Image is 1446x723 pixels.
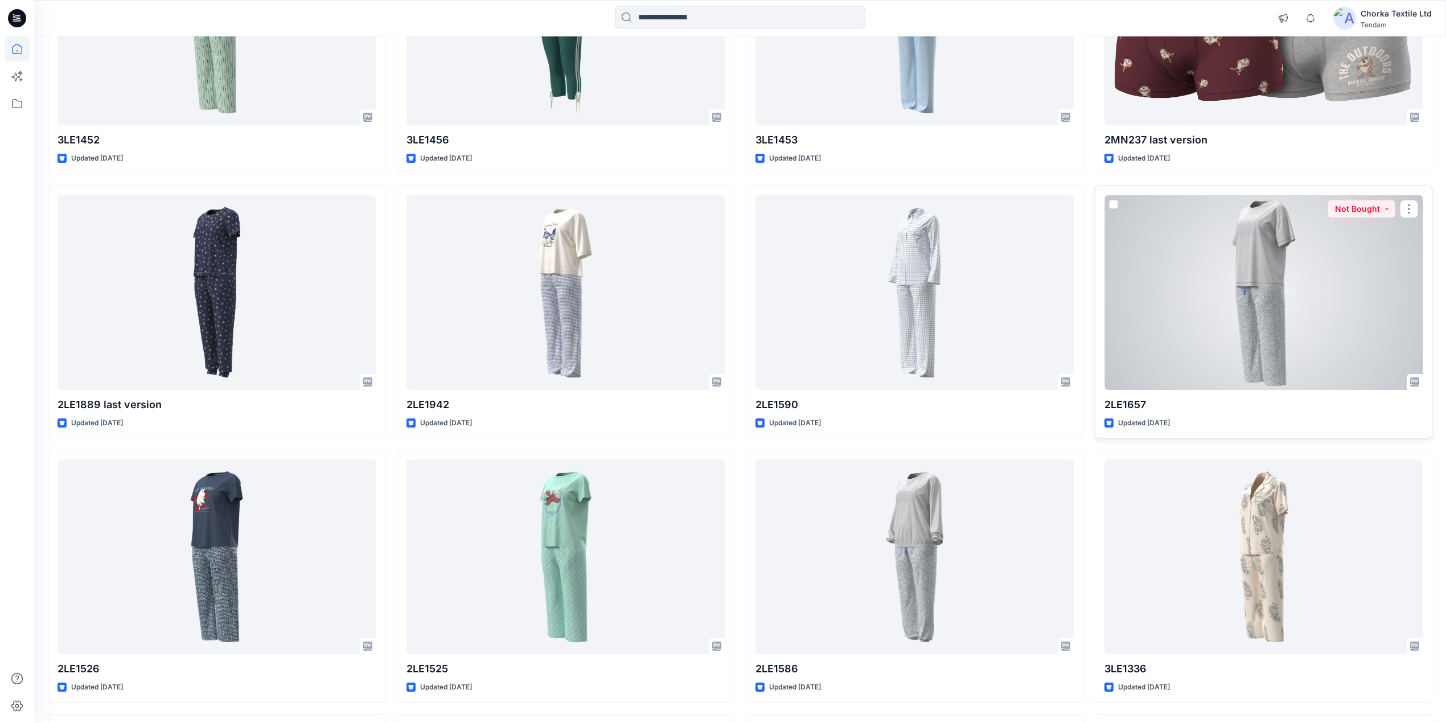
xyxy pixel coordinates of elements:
p: Updated [DATE] [1118,681,1170,693]
p: 3LE1452 [57,132,376,148]
p: 3LE1336 [1104,661,1423,677]
p: Updated [DATE] [420,417,472,429]
div: Tendam [1361,20,1432,29]
a: 2LE1889 last version [57,195,376,390]
p: 3LE1453 [755,132,1074,148]
a: 2LE1942 [406,195,725,390]
a: 3LE1336 [1104,459,1423,654]
a: 2LE1590 [755,195,1074,390]
p: Updated [DATE] [769,681,821,693]
p: 2LE1586 [755,661,1074,677]
p: 2LE1657 [1104,397,1423,413]
p: Updated [DATE] [1118,417,1170,429]
p: Updated [DATE] [420,153,472,165]
p: 2LE1889 last version [57,397,376,413]
a: 2LE1525 [406,459,725,654]
a: 2LE1657 [1104,195,1423,390]
p: Updated [DATE] [71,681,123,693]
p: 2LE1525 [406,661,725,677]
p: Updated [DATE] [420,681,472,693]
p: Updated [DATE] [71,417,123,429]
p: 2LE1590 [755,397,1074,413]
p: 3LE1456 [406,132,725,148]
img: avatar [1333,7,1356,30]
p: Updated [DATE] [769,153,821,165]
p: Updated [DATE] [71,153,123,165]
p: Updated [DATE] [769,417,821,429]
p: 2MN237 last version [1104,132,1423,148]
p: 2LE1942 [406,397,725,413]
a: 2LE1586 [755,459,1074,654]
a: 2LE1526 [57,459,376,654]
p: Updated [DATE] [1118,153,1170,165]
div: Chorka Textile Ltd [1361,7,1432,20]
p: 2LE1526 [57,661,376,677]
